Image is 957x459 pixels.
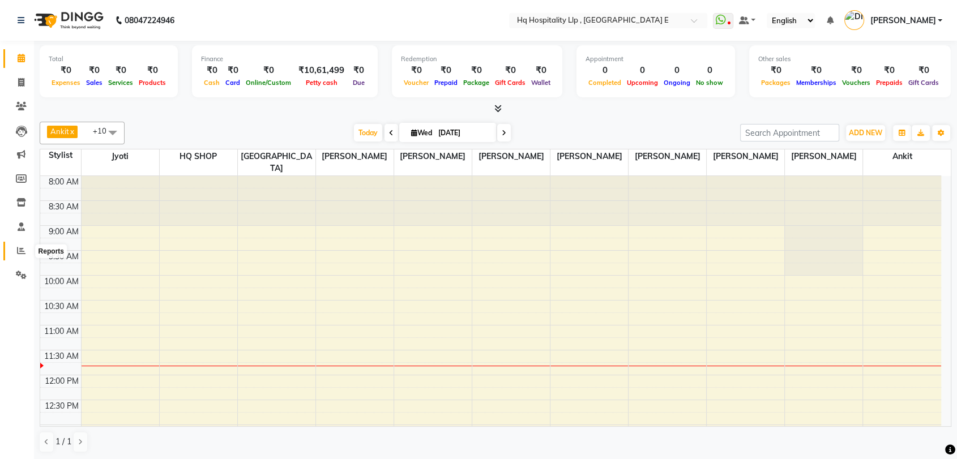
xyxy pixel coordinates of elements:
[849,128,882,137] span: ADD NEW
[238,149,315,175] span: [GEOGRAPHIC_DATA]
[223,64,243,77] div: ₹0
[46,201,81,213] div: 8:30 AM
[223,79,243,87] span: Card
[303,79,340,87] span: Petty cash
[42,301,81,312] div: 10:30 AM
[394,149,472,164] span: [PERSON_NAME]
[693,64,726,77] div: 0
[431,64,460,77] div: ₹0
[55,436,71,448] span: 1 / 1
[785,149,862,164] span: [PERSON_NAME]
[243,64,294,77] div: ₹0
[740,124,839,141] input: Search Appointment
[629,149,706,164] span: [PERSON_NAME]
[93,126,115,135] span: +10
[42,276,81,288] div: 10:00 AM
[624,64,661,77] div: 0
[408,128,435,137] span: Wed
[350,79,368,87] span: Due
[758,64,793,77] div: ₹0
[82,149,159,164] span: jyoti
[349,64,369,77] div: ₹0
[844,10,864,30] img: DIPALI
[793,79,839,87] span: Memberships
[873,64,905,77] div: ₹0
[401,54,553,64] div: Redemption
[50,127,69,136] span: Ankit
[316,149,394,164] span: [PERSON_NAME]
[693,79,726,87] span: No show
[863,149,941,164] span: Ankit
[661,79,693,87] span: Ongoing
[661,64,693,77] div: 0
[460,79,492,87] span: Package
[870,15,935,27] span: [PERSON_NAME]
[42,350,81,362] div: 11:30 AM
[49,79,83,87] span: Expenses
[793,64,839,77] div: ₹0
[624,79,661,87] span: Upcoming
[136,79,169,87] span: Products
[201,54,369,64] div: Finance
[125,5,174,36] b: 08047224946
[29,5,106,36] img: logo
[49,64,83,77] div: ₹0
[49,54,169,64] div: Total
[201,79,223,87] span: Cash
[492,64,528,77] div: ₹0
[136,64,169,77] div: ₹0
[83,64,105,77] div: ₹0
[586,79,624,87] span: Completed
[707,149,784,164] span: [PERSON_NAME]
[69,127,74,136] a: x
[839,64,873,77] div: ₹0
[528,79,553,87] span: Wallet
[839,79,873,87] span: Vouchers
[83,79,105,87] span: Sales
[758,79,793,87] span: Packages
[873,79,905,87] span: Prepaids
[846,125,885,141] button: ADD NEW
[435,125,492,141] input: 2025-09-03
[294,64,349,77] div: ₹10,61,499
[758,54,942,64] div: Other sales
[905,64,942,77] div: ₹0
[105,79,136,87] span: Services
[42,375,81,387] div: 12:00 PM
[36,244,67,258] div: Reports
[528,64,553,77] div: ₹0
[42,325,81,337] div: 11:00 AM
[431,79,460,87] span: Prepaid
[46,176,81,188] div: 8:00 AM
[401,79,431,87] span: Voucher
[472,149,550,164] span: [PERSON_NAME]
[460,64,492,77] div: ₹0
[201,64,223,77] div: ₹0
[354,124,382,141] span: Today
[905,79,942,87] span: Gift Cards
[46,226,81,238] div: 9:00 AM
[586,64,624,77] div: 0
[401,64,431,77] div: ₹0
[105,64,136,77] div: ₹0
[492,79,528,87] span: Gift Cards
[160,149,237,164] span: HQ SHOP
[550,149,628,164] span: [PERSON_NAME]
[42,400,81,412] div: 12:30 PM
[47,425,81,437] div: 1:00 PM
[243,79,294,87] span: Online/Custom
[586,54,726,64] div: Appointment
[40,149,81,161] div: Stylist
